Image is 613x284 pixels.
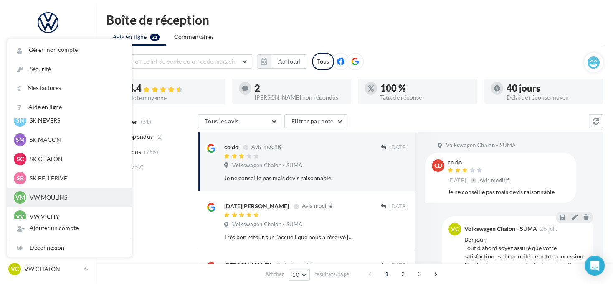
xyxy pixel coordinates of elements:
span: [DATE] [448,177,466,184]
span: Avis modifié [284,262,314,269]
span: résultats/page [314,270,349,278]
div: Taux de réponse [380,95,471,100]
div: 4.4 [129,84,219,93]
p: VW CHALON [24,265,80,273]
a: ASSETS PERSONNALISABLES [5,209,91,233]
span: (755) [144,148,158,155]
button: Au total [271,54,307,69]
span: 2 [396,267,410,281]
p: SK NEVERS [30,116,122,125]
span: [DATE] [389,262,408,269]
span: [DATE] [389,203,408,210]
a: VC VW CHALON [7,261,89,277]
button: 10 [289,269,310,281]
span: Non répondus [114,133,153,141]
div: Je ne conseille pas mais devis raisonnable [448,188,570,196]
span: 10 [292,271,299,278]
button: Choisir un point de vente ou un code magasin [106,54,252,69]
button: Notifications [5,42,88,59]
a: Visibilité en ligne [5,105,91,123]
p: VW MOULINS [30,193,122,202]
a: Aide en ligne [7,98,132,117]
a: Sécurité [7,60,132,79]
div: Volkswagen Chalon - SUMA [464,226,537,232]
p: SK MACON [30,136,122,144]
a: Contacts [5,146,91,164]
div: [PERSON_NAME] [224,261,271,269]
div: Je ne conseille pas mais devis raisonnable [224,174,353,182]
button: Tous les avis [198,114,281,128]
div: Note moyenne [129,95,219,101]
a: Calendrier [5,188,91,206]
span: Tous les avis [205,118,239,125]
a: Médiathèque [5,167,91,185]
span: VV [16,212,24,221]
span: VM [15,193,25,202]
button: Filtrer par note [284,114,347,128]
div: 2 [255,84,345,93]
a: Opérations [5,63,91,80]
a: Mes factures [7,79,132,97]
span: VC [451,225,459,233]
span: (2) [156,133,163,140]
span: SC [17,155,24,163]
span: Avis modifié [302,203,332,210]
span: [DATE] [389,144,408,151]
div: [DATE][PERSON_NAME] [224,202,289,210]
div: Déconnexion [7,238,132,257]
div: Ajouter un compte [7,219,132,238]
p: SK CHALON [30,155,122,163]
span: 1 [380,267,393,281]
button: Au total [257,54,307,69]
div: Open Intercom Messenger [585,256,605,276]
div: Tous [312,53,334,70]
span: VC [11,265,19,273]
span: Volkswagen Chalon - SUMA [232,221,302,228]
p: SK BELLERIVE [30,174,122,182]
span: SN [16,116,24,125]
span: (757) [130,164,144,170]
a: Gérer mon compte [7,41,132,59]
p: VW VICHY [30,212,122,221]
div: [PERSON_NAME] non répondus [255,95,345,100]
span: 25 juil. [540,226,557,232]
div: co do [224,143,238,151]
span: Avis modifié [479,177,510,184]
span: Choisir un point de vente ou un code magasin [113,58,237,65]
span: Commentaires [174,33,214,41]
div: 100 % [380,84,471,93]
span: 3 [413,267,426,281]
div: Très bon retour sur l’accueil que nous a réservé [PERSON_NAME] et prestation rapide et de qualité... [224,233,353,241]
span: SM [16,136,25,144]
div: Boîte de réception [106,13,603,26]
span: Afficher [265,270,284,278]
a: Campagnes [5,126,91,143]
a: Boîte de réception21 [5,83,91,101]
span: Volkswagen Chalon - SUMA [232,162,302,169]
span: Avis modifié [251,144,282,151]
span: SB [17,174,24,182]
